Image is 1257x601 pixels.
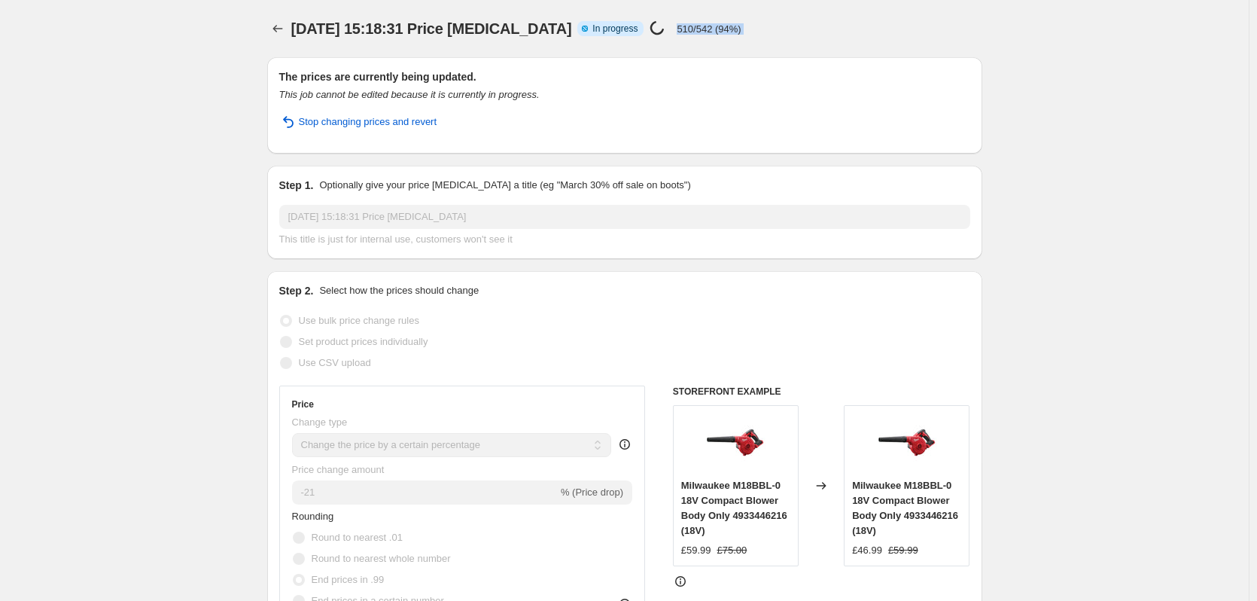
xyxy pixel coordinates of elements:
h2: Step 2. [279,283,314,298]
strike: £59.99 [888,543,918,558]
input: -15 [292,480,558,505]
img: 8353--1_80x.jpg [705,413,765,474]
span: End prices in .99 [312,574,385,585]
span: [DATE] 15:18:31 Price [MEDICAL_DATA] [291,20,572,37]
div: help [617,437,632,452]
span: This title is just for internal use, customers won't see it [279,233,513,245]
p: 510/542 (94%) [677,23,741,35]
span: In progress [592,23,638,35]
img: 8353--1_80x.jpg [877,413,937,474]
span: Change type [292,416,348,428]
strike: £75.00 [717,543,747,558]
span: Round to nearest .01 [312,532,403,543]
span: Price change amount [292,464,385,475]
p: Optionally give your price [MEDICAL_DATA] a title (eg "March 30% off sale on boots") [319,178,690,193]
span: % (Price drop) [561,487,623,498]
span: Rounding [292,511,334,522]
span: Use bulk price change rules [299,315,419,326]
span: Milwaukee M18BBL-0 18V Compact Blower Body Only 4933446216 (18V) [852,480,958,536]
div: £46.99 [852,543,882,558]
button: Price change jobs [267,18,288,39]
div: £59.99 [681,543,711,558]
button: Stop changing prices and revert [270,110,446,134]
p: Select how the prices should change [319,283,479,298]
span: Use CSV upload [299,357,371,368]
h6: STOREFRONT EXAMPLE [673,386,970,398]
input: 30% off holiday sale [279,205,970,229]
span: Round to nearest whole number [312,553,451,564]
span: Stop changing prices and revert [299,114,437,130]
span: Set product prices individually [299,336,428,347]
span: Milwaukee M18BBL-0 18V Compact Blower Body Only 4933446216 (18V) [681,480,787,536]
h3: Price [292,398,314,410]
h2: The prices are currently being updated. [279,69,970,84]
i: This job cannot be edited because it is currently in progress. [279,89,540,100]
h2: Step 1. [279,178,314,193]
